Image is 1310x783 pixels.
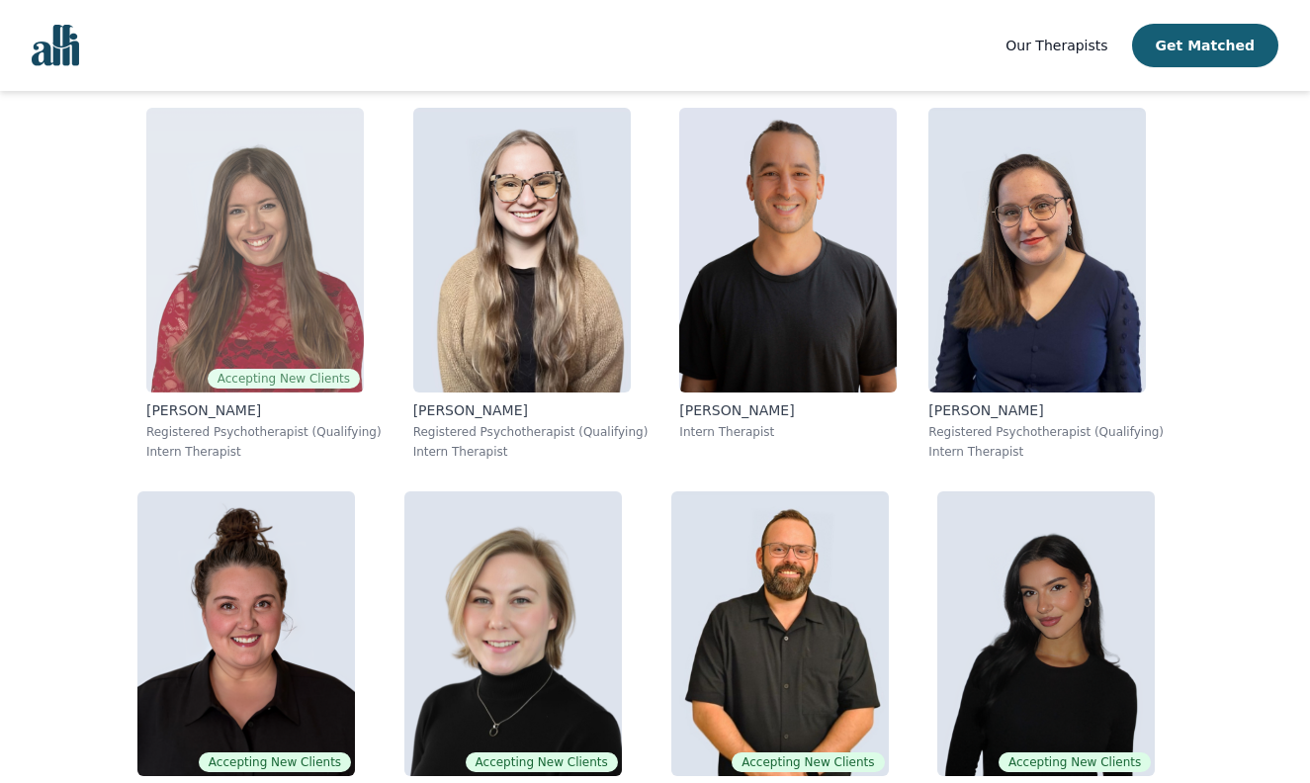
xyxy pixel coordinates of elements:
[208,369,360,389] span: Accepting New Clients
[928,424,1164,440] p: Registered Psychotherapist (Qualifying)
[466,752,618,772] span: Accepting New Clients
[1132,24,1278,67] button: Get Matched
[1005,34,1107,57] a: Our Therapists
[679,424,897,440] p: Intern Therapist
[404,491,622,776] img: Jocelyn_Crawford
[413,108,631,392] img: Faith_Woodley
[137,491,355,776] img: Janelle_Rushton
[937,491,1155,776] img: Alyssa_Tweedie
[146,424,382,440] p: Registered Psychotherapist (Qualifying)
[131,92,397,476] a: Alisha_LevineAccepting New Clients[PERSON_NAME]Registered Psychotherapist (Qualifying)Intern Ther...
[413,400,649,420] p: [PERSON_NAME]
[146,444,382,460] p: Intern Therapist
[397,92,664,476] a: Faith_Woodley[PERSON_NAME]Registered Psychotherapist (Qualifying)Intern Therapist
[146,108,364,392] img: Alisha_Levine
[913,92,1179,476] a: Vanessa_McCulloch[PERSON_NAME]Registered Psychotherapist (Qualifying)Intern Therapist
[146,400,382,420] p: [PERSON_NAME]
[199,752,351,772] span: Accepting New Clients
[413,444,649,460] p: Intern Therapist
[732,752,884,772] span: Accepting New Clients
[32,25,79,66] img: alli logo
[999,752,1151,772] span: Accepting New Clients
[663,92,913,476] a: Kavon_Banejad[PERSON_NAME]Intern Therapist
[928,108,1146,392] img: Vanessa_McCulloch
[413,424,649,440] p: Registered Psychotherapist (Qualifying)
[928,444,1164,460] p: Intern Therapist
[928,400,1164,420] p: [PERSON_NAME]
[671,491,889,776] img: Josh_Cadieux
[679,108,897,392] img: Kavon_Banejad
[679,400,897,420] p: [PERSON_NAME]
[1005,38,1107,53] span: Our Therapists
